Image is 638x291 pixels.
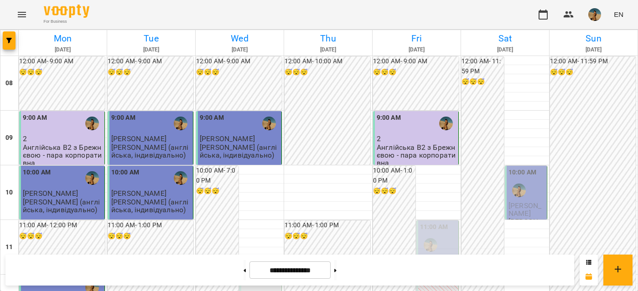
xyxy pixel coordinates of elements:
h6: 😴😴😴 [108,231,193,241]
label: 11:00 AM [420,222,448,232]
h6: [DATE] [374,46,459,54]
h6: Sat [462,31,548,46]
h6: 😴😴😴 [285,231,370,241]
p: [PERSON_NAME] (англійська, індивідуально) [200,143,280,159]
p: [PERSON_NAME] (англійська, індивідуально) з 18.09 [508,218,545,265]
h6: [DATE] [462,46,548,54]
img: Брежнєва Катерина Ігорівна (а) [424,238,437,252]
h6: 12:00 AM - 9:00 AM [19,56,105,66]
button: Menu [11,4,33,26]
h6: Wed [197,31,282,46]
h6: 😴😴😴 [108,67,193,77]
h6: 😴😴😴 [196,67,282,77]
span: [PERSON_NAME] [111,189,166,198]
p: 2 [377,135,456,143]
label: 9:00 AM [111,113,135,123]
h6: 😴😴😴 [373,186,415,196]
p: 2 [23,135,103,143]
h6: [DATE] [109,46,194,54]
h6: Fri [374,31,459,46]
h6: 12:00 AM - 9:00 AM [108,56,193,66]
span: [PERSON_NAME] [23,189,78,198]
h6: 😴😴😴 [196,186,239,196]
h6: 09 [5,133,13,143]
img: Брежнєва Катерина Ігорівна (а) [512,184,526,197]
h6: 08 [5,78,13,88]
p: [PERSON_NAME] (англійська, індивідуально) [111,143,191,159]
label: 10:00 AM [508,168,536,178]
h6: 10:00 AM - 7:00 PM [196,166,239,185]
span: EN [614,10,623,19]
img: Брежнєва Катерина Ігорівна (а) [439,117,453,130]
h6: 😴😴😴 [373,67,459,77]
img: 60eca85a8c9650d2125a59cad4a94429.JPG [588,8,601,21]
h6: 11 [5,242,13,252]
img: Voopty Logo [44,5,89,18]
img: Брежнєва Катерина Ігорівна (а) [262,117,276,130]
h6: 😴😴😴 [462,77,504,87]
h6: [DATE] [551,46,636,54]
span: [PERSON_NAME] [508,201,541,218]
span: [PERSON_NAME] [200,134,255,143]
h6: 11:00 AM - 1:00 PM [108,220,193,230]
h6: Mon [20,31,105,46]
h6: Thu [285,31,371,46]
h6: Tue [109,31,194,46]
label: 9:00 AM [200,113,224,123]
label: 10:00 AM [111,168,139,178]
h6: [DATE] [285,46,371,54]
label: 10:00 AM [23,168,51,178]
img: Брежнєва Катерина Ігорівна (а) [85,117,99,130]
span: For Business [44,19,89,25]
h6: Sun [551,31,636,46]
p: Англійська В2 з Брежнєвою - пара корпоративна [23,143,103,167]
p: [PERSON_NAME] (англійська, індивідуально) [23,198,103,214]
h6: [DATE] [197,46,282,54]
h6: 😴😴😴 [550,67,636,77]
h6: [DATE] [20,46,105,54]
h6: 😴😴😴 [19,231,105,241]
h6: 12:00 AM - 11:59 PM [462,56,504,76]
h6: 10 [5,188,13,198]
img: Брежнєва Катерина Ігорівна (а) [85,171,99,185]
h6: 12:00 AM - 10:00 AM [285,56,370,66]
label: 9:00 AM [23,113,47,123]
img: Брежнєва Катерина Ігорівна (а) [174,171,187,185]
h6: 11:00 AM - 1:00 PM [285,220,370,230]
span: [PERSON_NAME] [111,134,166,143]
p: [PERSON_NAME] (англійська, індивідуально) [111,198,191,214]
h6: 10:00 AM - 1:00 PM [373,166,415,185]
p: Англійська В2 з Брежнєвою - пара корпоративна [377,143,456,167]
h6: 12:00 AM - 9:00 AM [373,56,459,66]
h6: 12:00 AM - 9:00 AM [196,56,282,66]
h6: 12:00 AM - 11:59 PM [550,56,636,66]
h6: 😴😴😴 [285,67,370,77]
button: EN [610,6,627,23]
h6: 😴😴😴 [19,67,105,77]
h6: 11:00 AM - 12:00 PM [19,220,105,230]
img: Брежнєва Катерина Ігорівна (а) [174,117,187,130]
label: 9:00 AM [377,113,401,123]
